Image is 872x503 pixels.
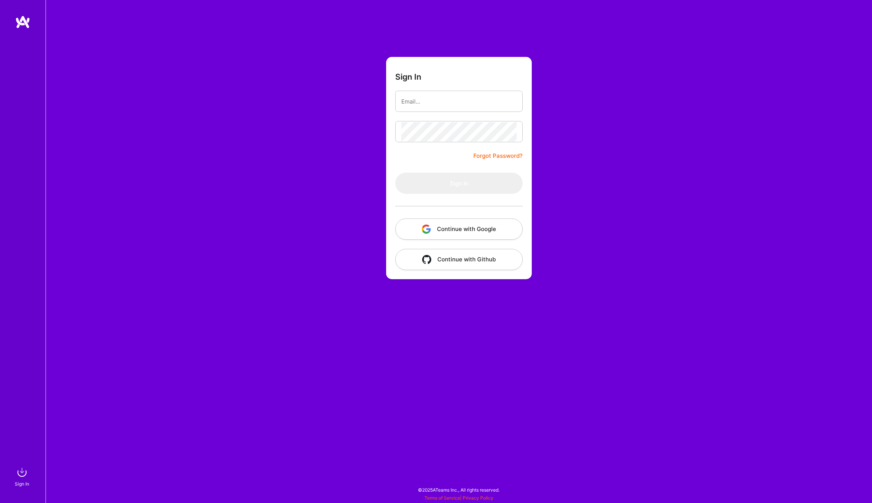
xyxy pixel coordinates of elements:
[395,249,523,270] button: Continue with Github
[14,465,30,480] img: sign in
[424,495,460,501] a: Terms of Service
[395,218,523,240] button: Continue with Google
[395,72,421,82] h3: Sign In
[395,173,523,194] button: Sign In
[46,480,872,499] div: © 2025 ATeams Inc., All rights reserved.
[463,495,493,501] a: Privacy Policy
[422,225,431,234] img: icon
[424,495,493,501] span: |
[422,255,431,264] img: icon
[401,92,517,111] input: Email...
[15,480,29,488] div: Sign In
[473,151,523,160] a: Forgot Password?
[15,15,30,29] img: logo
[16,465,30,488] a: sign inSign In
